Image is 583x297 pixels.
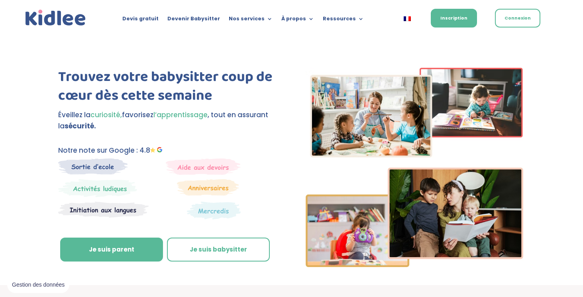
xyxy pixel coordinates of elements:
img: Anniversaire [177,179,239,196]
img: weekends [166,158,241,175]
img: Mercredi [58,179,137,197]
h1: Trouvez votre babysitter coup de cœur dès cette semaine [58,68,279,109]
a: Je suis parent [60,238,163,262]
a: Kidlee Logo [24,8,88,28]
a: Nos services [229,16,273,25]
img: Atelier thematique [58,201,149,218]
span: l’apprentissage [153,110,208,120]
img: Français [404,16,411,21]
a: Connexion [495,9,540,28]
p: Notre note sur Google : 4.8 [58,145,279,156]
span: Gestion des données [12,281,65,289]
p: Éveillez la favorisez , tout en assurant la [58,109,279,132]
span: curiosité, [90,110,122,120]
a: Ressources [323,16,364,25]
a: Je suis babysitter [167,238,270,262]
img: Thematique [187,201,241,220]
a: Inscription [431,9,477,28]
a: Devenir Babysitter [167,16,220,25]
img: logo_kidlee_bleu [24,8,88,28]
a: Devis gratuit [122,16,159,25]
picture: Imgs-2 [306,260,523,269]
button: Gestion des données [7,277,69,293]
img: Sortie decole [58,158,128,175]
strong: sécurité. [65,121,96,131]
a: À propos [281,16,314,25]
